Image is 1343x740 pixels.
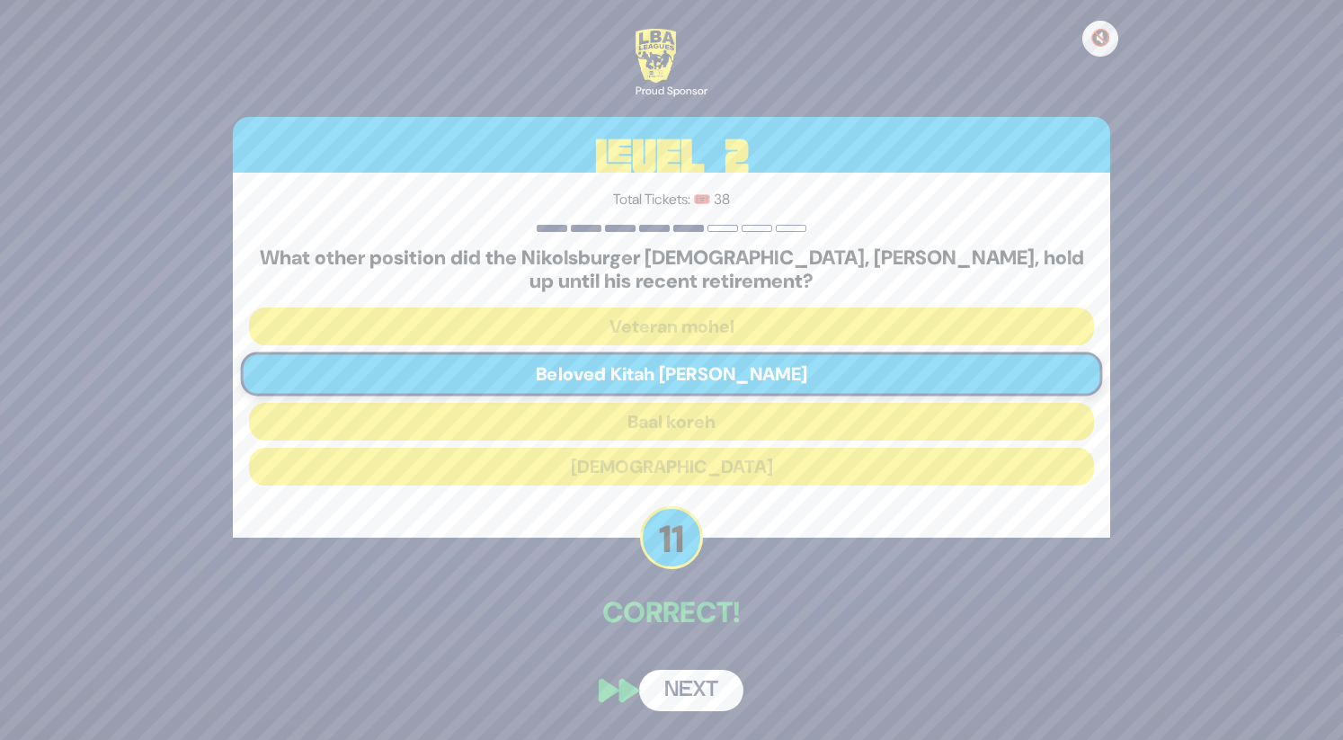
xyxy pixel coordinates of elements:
button: [DEMOGRAPHIC_DATA] [249,448,1094,486]
img: LBA [636,29,676,83]
button: Next [639,670,743,711]
h5: What other position did the Nikolsburger [DEMOGRAPHIC_DATA], [PERSON_NAME], hold up until his rec... [249,246,1094,294]
p: Total Tickets: 🎟️ 38 [249,189,1094,210]
button: 🔇 [1082,21,1118,57]
p: 11 [640,506,703,569]
div: Proud Sponsor [636,83,707,99]
button: Beloved Kitah [PERSON_NAME] [241,352,1103,397]
p: Correct! [233,591,1110,634]
button: Baal koreh [249,403,1094,441]
h3: Level 2 [233,117,1110,198]
button: Veteran mohel [249,308,1094,345]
